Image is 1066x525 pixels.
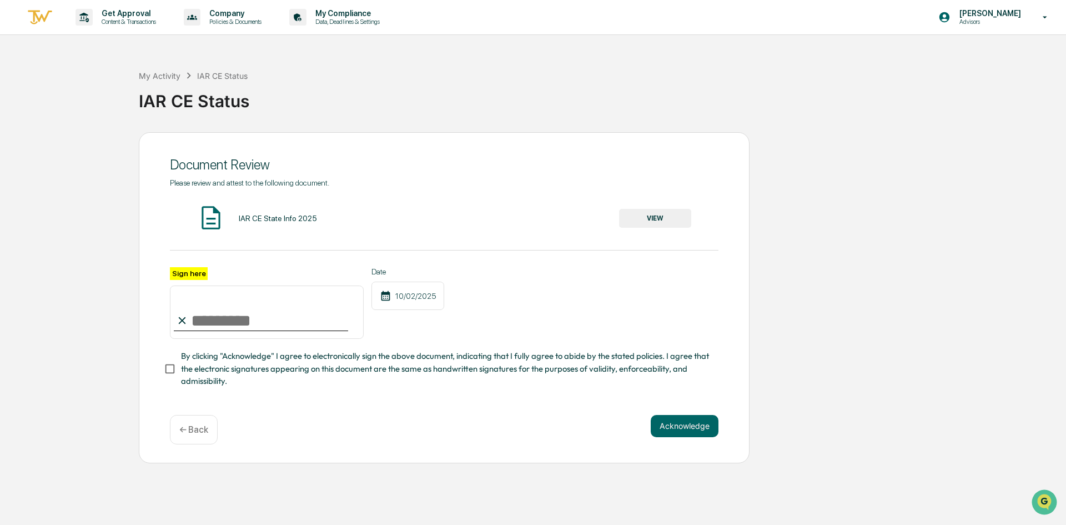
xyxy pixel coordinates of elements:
a: Powered byPylon [78,188,134,197]
p: Company [200,9,267,18]
div: Start new chat [38,85,182,96]
img: Document Icon [197,204,225,232]
label: Sign here [170,267,208,280]
p: Policies & Documents [200,18,267,26]
span: Preclearance [22,140,72,151]
span: Data Lookup [22,161,70,172]
label: Date [371,267,444,276]
div: 🖐️ [11,141,20,150]
div: IAR CE Status [139,82,1060,111]
span: Attestations [92,140,138,151]
a: 🖐️Preclearance [7,136,76,156]
div: IAR CE State Info 2025 [239,214,317,223]
p: Get Approval [93,9,162,18]
button: Start new chat [189,88,202,102]
p: ← Back [179,424,208,435]
p: Advisors [951,18,1027,26]
div: 🔎 [11,162,20,171]
a: 🔎Data Lookup [7,157,74,177]
iframe: Open customer support [1030,488,1060,518]
button: Acknowledge [651,415,718,437]
div: IAR CE Status [197,71,248,81]
span: By clicking "Acknowledge" I agree to electronically sign the above document, indicating that I fu... [181,350,710,387]
img: logo [27,8,53,27]
div: 10/02/2025 [371,282,444,310]
p: How can we help? [11,23,202,41]
span: Please review and attest to the following document. [170,178,329,187]
div: My Activity [139,71,180,81]
div: 🗄️ [81,141,89,150]
button: VIEW [619,209,691,228]
div: Document Review [170,157,718,173]
span: Pylon [110,188,134,197]
p: My Compliance [306,9,385,18]
a: 🗄️Attestations [76,136,142,156]
div: We're available if you need us! [38,96,140,105]
p: [PERSON_NAME] [951,9,1027,18]
p: Content & Transactions [93,18,162,26]
p: Data, Deadlines & Settings [306,18,385,26]
img: 1746055101610-c473b297-6a78-478c-a979-82029cc54cd1 [11,85,31,105]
